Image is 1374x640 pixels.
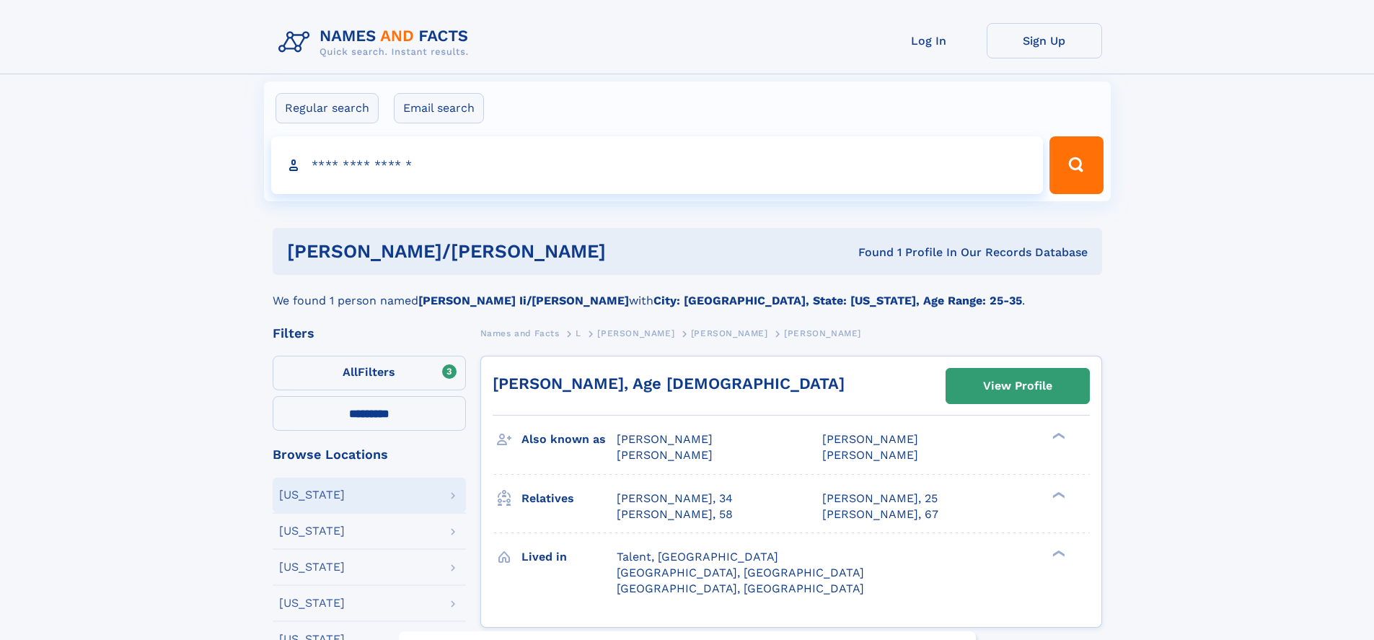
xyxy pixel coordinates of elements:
[273,327,466,340] div: Filters
[493,374,845,393] a: [PERSON_NAME], Age [DEMOGRAPHIC_DATA]
[784,328,861,338] span: [PERSON_NAME]
[617,550,778,564] span: Talent, [GEOGRAPHIC_DATA]
[822,432,918,446] span: [PERSON_NAME]
[273,356,466,390] label: Filters
[732,245,1088,260] div: Found 1 Profile In Our Records Database
[576,324,581,342] a: L
[1049,431,1066,441] div: ❯
[617,491,733,507] a: [PERSON_NAME], 34
[987,23,1102,58] a: Sign Up
[597,328,674,338] span: [PERSON_NAME]
[287,242,732,260] h1: [PERSON_NAME]/[PERSON_NAME]
[276,93,379,123] label: Regular search
[617,566,864,579] span: [GEOGRAPHIC_DATA], [GEOGRAPHIC_DATA]
[617,582,864,595] span: [GEOGRAPHIC_DATA], [GEOGRAPHIC_DATA]
[279,597,345,609] div: [US_STATE]
[653,294,1022,307] b: City: [GEOGRAPHIC_DATA], State: [US_STATE], Age Range: 25-35
[822,448,918,462] span: [PERSON_NAME]
[822,491,938,507] a: [PERSON_NAME], 25
[273,448,466,461] div: Browse Locations
[394,93,484,123] label: Email search
[279,489,345,501] div: [US_STATE]
[617,432,713,446] span: [PERSON_NAME]
[597,324,674,342] a: [PERSON_NAME]
[576,328,581,338] span: L
[273,275,1102,310] div: We found 1 person named with .
[1049,136,1103,194] button: Search Button
[691,324,768,342] a: [PERSON_NAME]
[822,507,938,522] a: [PERSON_NAME], 67
[946,369,1089,403] a: View Profile
[691,328,768,338] span: [PERSON_NAME]
[617,507,733,522] a: [PERSON_NAME], 58
[521,486,617,511] h3: Relatives
[418,294,629,307] b: [PERSON_NAME] Ii/[PERSON_NAME]
[983,369,1052,403] div: View Profile
[521,545,617,569] h3: Lived in
[1049,548,1066,558] div: ❯
[279,525,345,537] div: [US_STATE]
[271,136,1044,194] input: search input
[480,324,560,342] a: Names and Facts
[273,23,480,62] img: Logo Names and Facts
[279,561,345,573] div: [US_STATE]
[521,427,617,452] h3: Also known as
[343,365,358,379] span: All
[1049,490,1066,499] div: ❯
[617,448,713,462] span: [PERSON_NAME]
[871,23,987,58] a: Log In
